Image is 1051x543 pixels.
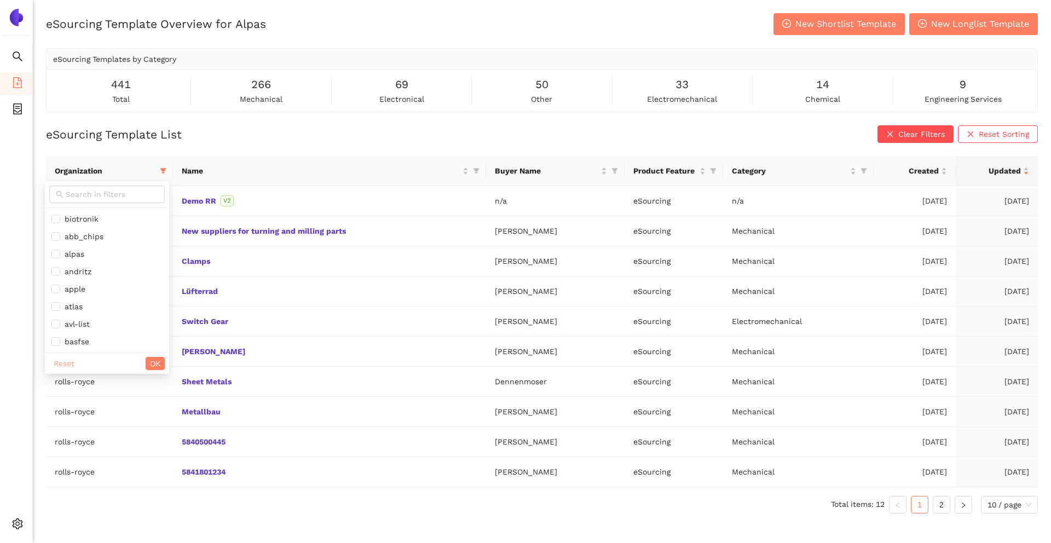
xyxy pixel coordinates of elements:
[486,307,625,337] td: [PERSON_NAME]
[158,163,169,179] span: filter
[874,246,956,276] td: [DATE]
[723,156,874,186] th: this column's title is Category,this column is sortable
[611,167,618,174] span: filter
[958,125,1038,143] button: closeReset Sorting
[894,502,901,509] span: left
[379,93,424,105] span: electronical
[773,13,905,35] button: plus-circleNew Shortlist Template
[486,397,625,427] td: [PERSON_NAME]
[723,427,874,457] td: Mechanical
[889,496,906,513] li: Previous Page
[723,246,874,276] td: Mechanical
[8,9,25,26] img: Logo
[55,165,155,177] span: Organization
[182,165,460,177] span: Name
[981,496,1038,513] div: Page Size
[723,367,874,397] td: Mechanical
[874,427,956,457] td: [DATE]
[495,165,599,177] span: Buyer Name
[955,496,972,513] button: right
[46,427,173,457] td: rolls-royce
[46,16,266,32] h2: eSourcing Template Overview for Alpas
[12,100,23,122] span: container
[625,307,723,337] td: eSourcing
[831,496,885,513] li: Total items: 12
[874,307,956,337] td: [DATE]
[874,216,956,246] td: [DATE]
[60,320,90,328] span: avl-list
[988,496,1031,513] span: 10 / page
[708,163,719,179] span: filter
[150,357,160,369] span: OK
[12,515,23,536] span: setting
[710,167,717,174] span: filter
[723,307,874,337] td: Electromechanical
[956,307,1038,337] td: [DATE]
[956,397,1038,427] td: [DATE]
[486,457,625,487] td: [PERSON_NAME]
[473,167,480,174] span: filter
[60,285,85,293] span: apple
[874,276,956,307] td: [DATE]
[732,165,848,177] span: Category
[805,93,840,105] span: chemical
[956,337,1038,367] td: [DATE]
[882,165,939,177] span: Created
[486,216,625,246] td: [PERSON_NAME]
[956,186,1038,216] td: [DATE]
[240,93,282,105] span: mechanical
[960,76,966,93] span: 9
[625,276,723,307] td: eSourcing
[46,367,173,397] td: rolls-royce
[956,427,1038,457] td: [DATE]
[60,215,99,223] span: biotronik
[53,55,176,63] span: eSourcing Templates by Category
[486,367,625,397] td: Dennenmoser
[12,73,23,95] span: file-add
[12,47,23,69] span: search
[858,163,869,179] span: filter
[925,93,1002,105] span: engineering services
[960,502,967,509] span: right
[965,165,1021,177] span: Updated
[486,337,625,367] td: [PERSON_NAME]
[886,130,894,139] span: close
[486,246,625,276] td: [PERSON_NAME]
[911,496,928,513] li: 1
[531,93,552,105] span: other
[471,163,482,179] span: filter
[967,130,974,139] span: close
[535,76,548,93] span: 50
[609,163,620,179] span: filter
[395,76,408,93] span: 69
[112,93,130,105] span: total
[146,357,165,370] button: OK
[909,13,1038,35] button: plus-circleNew Longlist Template
[54,357,74,369] span: Reset
[874,457,956,487] td: [DATE]
[955,496,972,513] li: Next Page
[111,76,131,93] span: 441
[723,337,874,367] td: Mechanical
[956,367,1038,397] td: [DATE]
[675,76,689,93] span: 33
[874,156,956,186] th: this column's title is Created,this column is sortable
[633,165,697,177] span: Product Feature
[625,337,723,367] td: eSourcing
[60,337,89,346] span: basfse
[49,357,79,370] button: Reset
[933,496,950,513] a: 2
[874,367,956,397] td: [DATE]
[625,246,723,276] td: eSourcing
[647,93,717,105] span: electromechanical
[898,128,945,140] span: Clear Filters
[956,457,1038,487] td: [DATE]
[625,156,723,186] th: this column's title is Product Feature,this column is sortable
[782,19,791,30] span: plus-circle
[46,126,182,142] h2: eSourcing Template List
[931,17,1029,31] span: New Longlist Template
[874,397,956,427] td: [DATE]
[221,195,234,206] span: V2
[625,427,723,457] td: eSourcing
[723,186,874,216] td: n/a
